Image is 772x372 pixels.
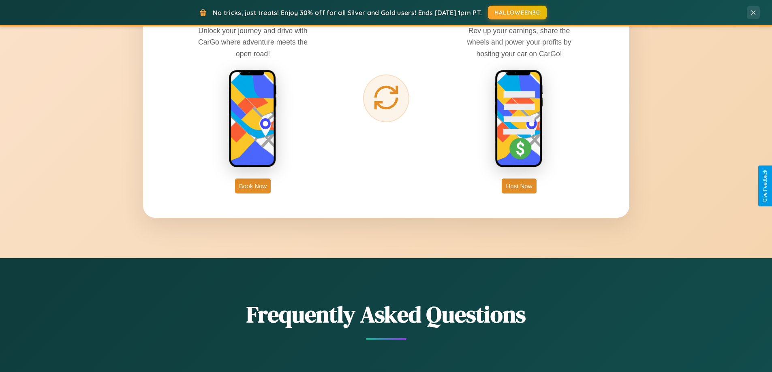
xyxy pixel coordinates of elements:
span: No tricks, just treats! Enjoy 30% off for all Silver and Gold users! Ends [DATE] 1pm PT. [213,9,482,17]
p: Rev up your earnings, share the wheels and power your profits by hosting your car on CarGo! [458,25,580,59]
p: Unlock your journey and drive with CarGo where adventure meets the open road! [192,25,314,59]
div: Give Feedback [762,170,768,202]
button: Host Now [502,179,536,193]
button: Book Now [235,179,271,193]
img: host phone [495,70,543,168]
img: rent phone [229,70,277,168]
h2: Frequently Asked Questions [143,299,629,330]
button: HALLOWEEN30 [488,6,547,19]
